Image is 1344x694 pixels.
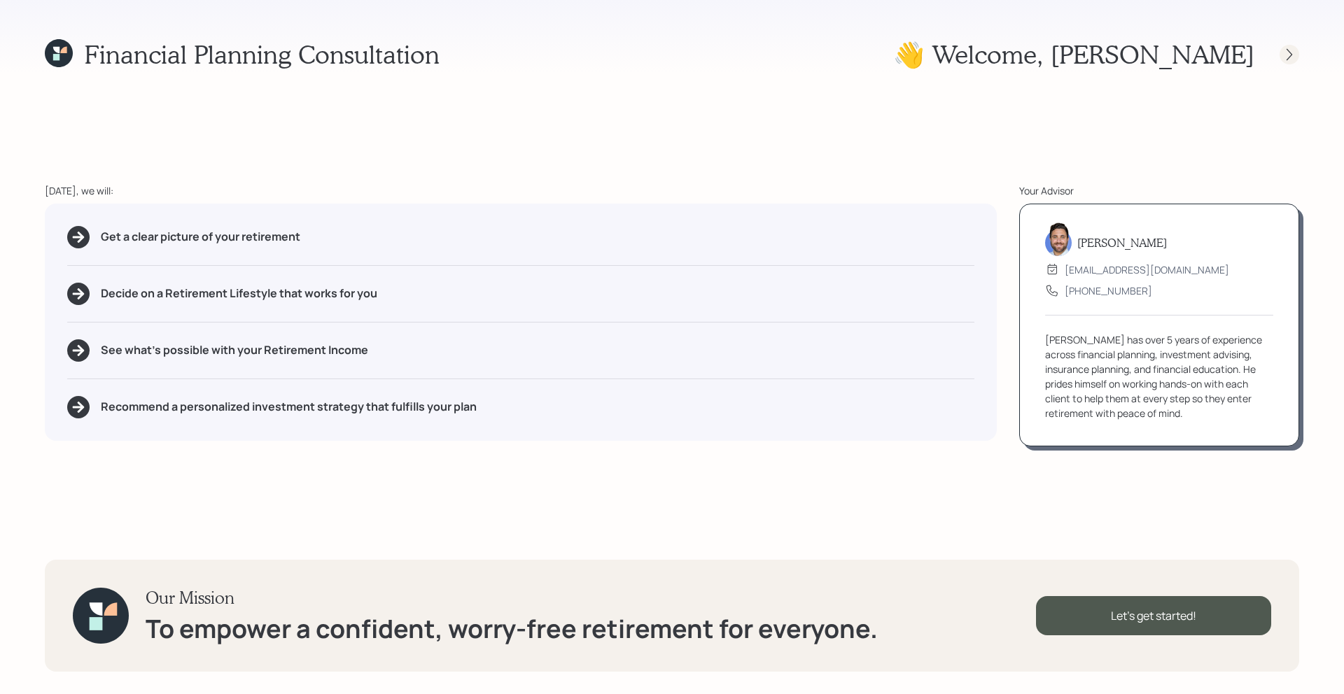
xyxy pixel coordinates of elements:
[101,230,300,243] h5: Get a clear picture of your retirement
[146,614,878,644] h1: To empower a confident, worry-free retirement for everyone.
[1045,222,1072,256] img: michael-russo-headshot.png
[1019,183,1299,198] div: Your Advisor
[45,183,997,198] div: [DATE], we will:
[1065,283,1152,298] div: [PHONE_NUMBER]
[1036,596,1271,635] div: Let's get started!
[101,287,377,300] h5: Decide on a Retirement Lifestyle that works for you
[146,588,878,608] h3: Our Mission
[1077,236,1167,249] h5: [PERSON_NAME]
[1045,332,1273,420] div: [PERSON_NAME] has over 5 years of experience across financial planning, investment advising, insu...
[101,344,368,357] h5: See what's possible with your Retirement Income
[84,39,440,69] h1: Financial Planning Consultation
[893,39,1254,69] h1: 👋 Welcome , [PERSON_NAME]
[101,400,477,413] h5: Recommend a personalized investment strategy that fulfills your plan
[1065,262,1229,277] div: [EMAIL_ADDRESS][DOMAIN_NAME]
